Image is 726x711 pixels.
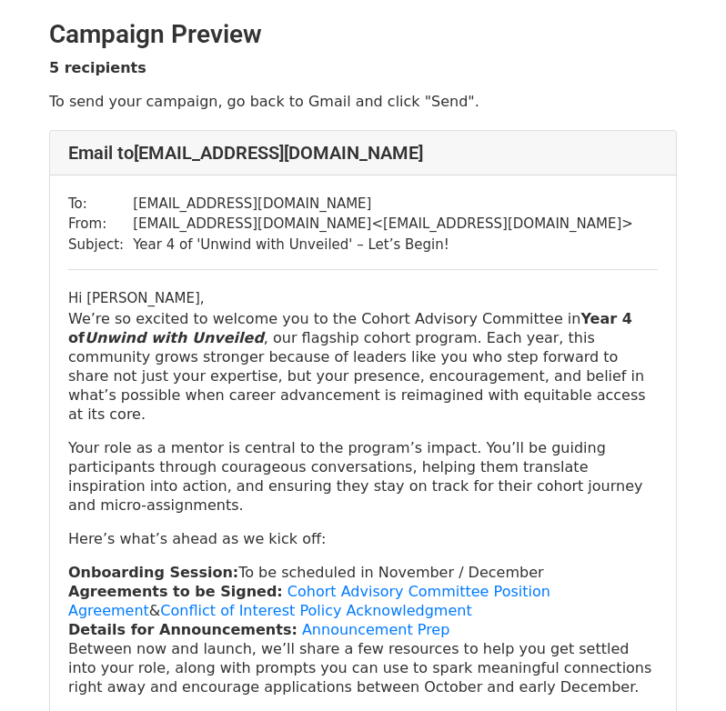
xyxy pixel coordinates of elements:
strong: Details for Announcements: [68,621,297,638]
div: Hi [PERSON_NAME], [68,288,658,309]
td: From: [68,214,133,235]
a: Cohort Advisory Committee Position Agreement [68,583,550,619]
a: Conflict of Interest Policy Acknowledgment [160,602,471,619]
p: & [68,582,658,620]
h2: Campaign Preview [49,19,677,50]
p: Here’s what’s ahead as we kick off: [68,529,658,548]
strong: Onboarding Session: [68,564,238,581]
td: [EMAIL_ADDRESS][DOMAIN_NAME] < [EMAIL_ADDRESS][DOMAIN_NAME] > [133,214,633,235]
p: We’re so excited to welcome you to the Cohort Advisory Committee in , our flagship cohort program... [68,309,658,424]
td: Subject: [68,235,133,255]
strong: 5 recipients [49,59,146,76]
strong: Agreements to be Signed: [68,583,283,600]
a: Announcement Prep [302,621,449,638]
i: Unwind with Unveiled [85,329,264,346]
p: Between now and launch, we’ll share a few resources to help you get settled into your role, along... [68,639,658,696]
strong: Year 4 of [68,310,632,346]
p: To send your campaign, go back to Gmail and click "Send". [49,92,677,111]
p: Your role as a mentor is central to the program’s impact. You’ll be guiding participants through ... [68,438,658,515]
td: Year 4 of 'Unwind with Unveiled' – Let’s Begin! [133,235,633,255]
td: [EMAIL_ADDRESS][DOMAIN_NAME] [133,194,633,215]
h4: Email to [EMAIL_ADDRESS][DOMAIN_NAME] [68,142,658,164]
p: To be scheduled in November / December [68,563,658,582]
td: To: [68,194,133,215]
